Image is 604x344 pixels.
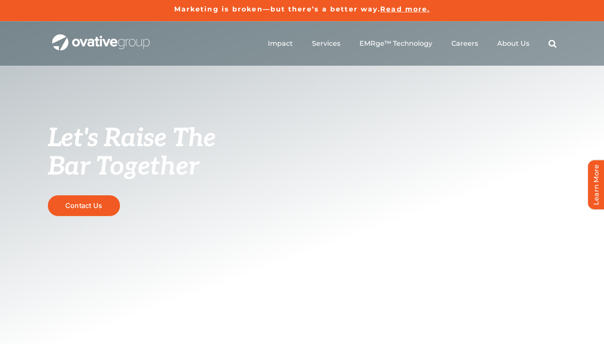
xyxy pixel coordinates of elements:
span: Let's Raise The [48,123,216,154]
a: OG_Full_horizontal_WHT [52,33,150,42]
span: Contact Us [65,202,102,210]
a: Services [312,39,340,48]
a: Marketing is broken—but there’s a better way. [174,5,381,13]
a: Impact [268,39,293,48]
a: Careers [451,39,478,48]
a: Search [548,39,557,48]
a: About Us [497,39,529,48]
nav: Menu [268,30,557,57]
a: Read more. [380,5,430,13]
a: Contact Us [48,195,120,216]
a: EMRge™ Technology [359,39,432,48]
span: Bar Together [48,152,199,182]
